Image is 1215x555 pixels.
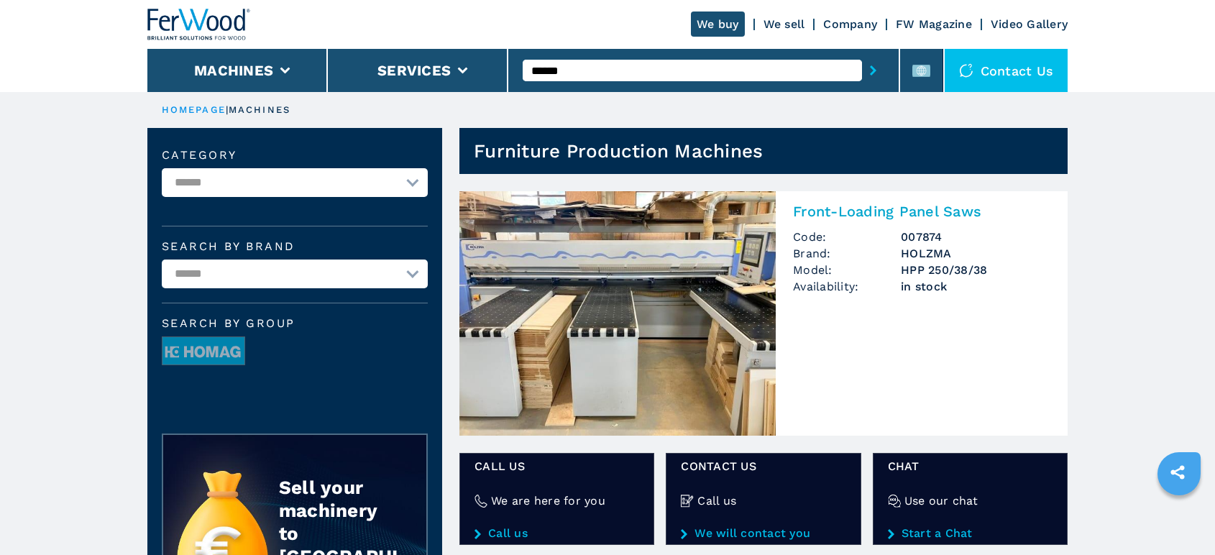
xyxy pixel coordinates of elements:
[474,458,639,474] span: Call us
[377,62,451,79] button: Services
[491,492,605,509] h4: We are here for you
[162,337,244,366] img: image
[459,191,1068,436] a: Front-Loading Panel Saws HOLZMA HPP 250/38/38Front-Loading Panel SawsCode:007874Brand:HOLZMAModel...
[162,241,428,252] label: Search by brand
[681,495,694,508] img: Call us
[793,245,901,262] span: Brand:
[904,492,978,509] h4: Use our chat
[229,104,290,116] p: machines
[1160,454,1196,490] a: sharethis
[194,62,273,79] button: Machines
[162,150,428,161] label: Category
[862,54,884,87] button: submit-button
[474,139,763,162] h1: Furniture Production Machines
[793,262,901,278] span: Model:
[162,104,226,115] a: HOMEPAGE
[691,12,745,37] a: We buy
[793,229,901,245] span: Code:
[901,229,1050,245] h3: 007874
[945,49,1068,92] div: Contact us
[793,278,901,295] span: Availability:
[697,492,736,509] h4: Call us
[991,17,1068,31] a: Video Gallery
[896,17,972,31] a: FW Magazine
[226,104,229,115] span: |
[474,527,639,540] a: Call us
[888,458,1053,474] span: Chat
[459,191,776,436] img: Front-Loading Panel Saws HOLZMA HPP 250/38/38
[681,458,845,474] span: CONTACT US
[823,17,877,31] a: Company
[888,527,1053,540] a: Start a Chat
[901,245,1050,262] h3: HOLZMA
[959,63,973,78] img: Contact us
[901,278,1050,295] span: in stock
[147,9,251,40] img: Ferwood
[162,318,428,329] span: Search by group
[901,262,1050,278] h3: HPP 250/38/38
[793,203,1050,220] h2: Front-Loading Panel Saws
[764,17,805,31] a: We sell
[474,495,487,508] img: We are here for you
[888,495,901,508] img: Use our chat
[681,527,845,540] a: We will contact you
